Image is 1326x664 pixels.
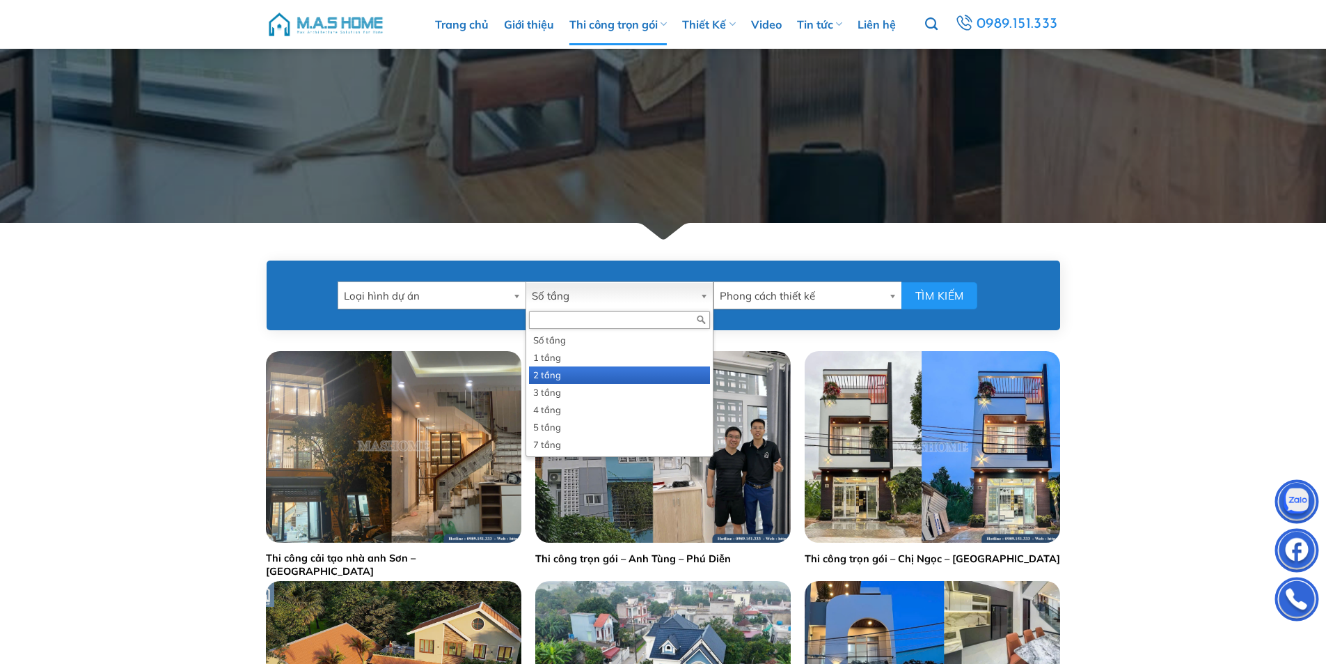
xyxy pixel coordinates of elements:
[266,552,521,578] a: Thi công cải tạo nhà anh Sơn – [GEOGRAPHIC_DATA]
[529,349,710,366] li: 1 tầng
[344,282,507,310] span: Loại hình dự án
[976,13,1058,36] span: 0989.151.333
[1276,580,1318,622] img: Phone
[266,351,521,543] img: Cải tạo nhà anh Sơn - Hà Đông | MasHome
[901,282,977,309] button: Tìm kiếm
[569,3,667,45] a: Thi công trọn gói
[1276,532,1318,573] img: Facebook
[529,384,710,401] li: 3 tầng
[805,553,1060,566] a: Thi công trọn gói – Chị Ngọc – [GEOGRAPHIC_DATA]
[504,3,554,45] a: Giới thiệu
[435,3,489,45] a: Trang chủ
[529,401,710,419] li: 4 tầng
[805,351,1060,543] img: Thi công trọn gói chị Ngọc - Thái Bình | MasHome
[529,332,710,349] li: Số tầng
[797,3,842,45] a: Tin tức
[925,10,938,39] a: Tìm kiếm
[720,282,883,310] span: Phong cách thiết kế
[267,3,385,45] img: M.A.S HOME – Tổng Thầu Thiết Kế Và Xây Nhà Trọn Gói
[858,3,896,45] a: Liên hệ
[953,12,1060,37] a: 0989.151.333
[751,3,782,45] a: Video
[532,282,695,310] span: Số tầng
[529,366,710,384] li: 2 tầng
[682,3,735,45] a: Thiết Kế
[1276,483,1318,525] img: Zalo
[535,553,731,566] a: Thi công trọn gói – Anh Tùng – Phú Diễn
[529,436,710,454] li: 7 tầng
[529,419,710,436] li: 5 tầng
